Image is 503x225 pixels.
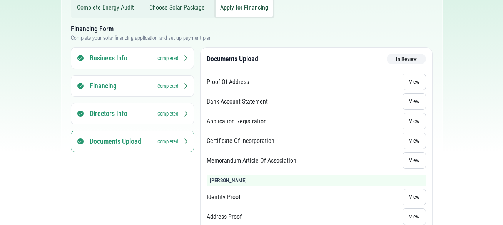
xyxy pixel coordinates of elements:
div: In Review [387,54,426,64]
a: View [403,74,426,90]
small: Completed [157,55,178,62]
a: View [403,113,426,129]
h3: Documents Upload [90,137,151,146]
h3: Documents Upload [207,54,258,64]
span: Certificate Of Incorporation [207,136,274,146]
span: Application Registration [207,117,267,126]
small: Completed [157,110,178,118]
h3: Directors Info [90,109,151,118]
small: Completed [157,138,178,145]
a: View [403,152,426,169]
h3: Financing Form [71,24,433,34]
a: View [403,93,426,110]
span: Memorandum Article Of Association [207,156,296,165]
a: View [403,208,426,225]
span: Proof Of Address [207,77,249,87]
span: Identity Proof [207,193,241,202]
span: Address Proof [207,212,242,222]
a: View [403,189,426,205]
button: Documents Upload Completed [71,131,194,152]
span: Bank Account Statement [207,97,268,106]
button: Business Info Completed [71,47,194,69]
button: Directors Info Completed [71,103,194,124]
small: Completed [157,82,178,90]
h5: [PERSON_NAME] [210,176,423,184]
h3: Financing [90,81,151,91]
a: View [403,133,426,149]
button: Financing Completed [71,75,194,97]
p: Complete your solar financing application and set up payment plan [71,34,433,41]
h3: Business Info [90,54,151,63]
